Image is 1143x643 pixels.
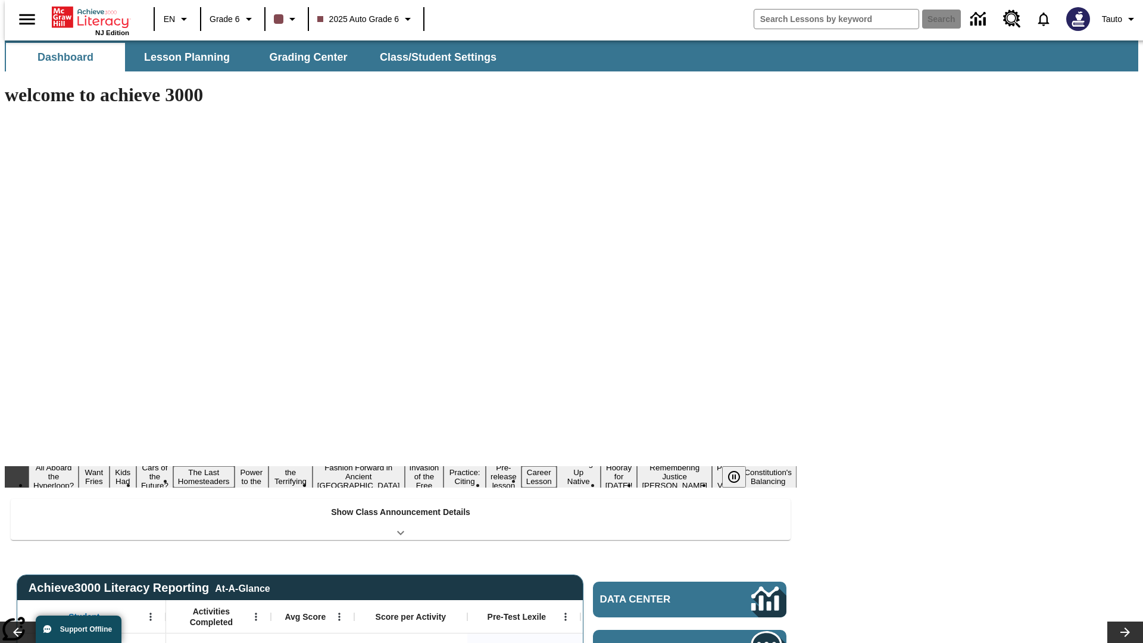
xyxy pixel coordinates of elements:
button: Slide 15 Remembering Justice O'Connor [637,461,712,492]
button: Open Menu [557,608,574,626]
span: EN [164,13,175,26]
span: Grading Center [269,51,347,64]
span: NJ Edition [95,29,129,36]
p: Show Class Announcement Details [331,506,470,519]
button: Class color is dark brown. Change class color [269,8,304,30]
button: Grade: Grade 6, Select a grade [205,8,261,30]
button: Slide 13 Cooking Up Native Traditions [557,457,601,497]
span: Tauto [1102,13,1122,26]
button: Slide 17 The Constitution's Balancing Act [739,457,797,497]
button: Open side menu [10,2,45,37]
button: Slide 3 Dirty Jobs Kids Had To Do [110,448,136,505]
span: 2025 Auto Grade 6 [317,13,399,26]
button: Class/Student Settings [370,43,506,71]
button: Grading Center [249,43,368,71]
button: Language: EN, Select a language [158,8,196,30]
button: Lesson Planning [127,43,246,71]
span: Data Center [600,594,711,605]
button: Slide 5 The Last Homesteaders [173,466,235,488]
span: Class/Student Settings [380,51,496,64]
button: Select a new avatar [1059,4,1097,35]
div: Home [52,4,129,36]
span: Pre-Test Lexile [488,611,546,622]
button: Slide 6 Solar Power to the People [235,457,269,497]
button: Slide 7 Attack of the Terrifying Tomatoes [268,457,313,497]
button: Pause [722,466,746,488]
span: Grade 6 [210,13,240,26]
button: Profile/Settings [1097,8,1143,30]
span: Avg Score [285,611,326,622]
div: At-A-Glance [215,581,270,594]
div: Show Class Announcement Details [11,499,791,540]
button: Slide 2 Do You Want Fries With That? [79,448,109,505]
span: Activities Completed [172,606,251,628]
button: Open Menu [142,608,160,626]
button: Slide 16 Point of View [712,461,739,492]
span: Score per Activity [376,611,446,622]
span: Student [68,611,99,622]
button: Dashboard [6,43,125,71]
button: Slide 4 Cars of the Future? [136,461,173,492]
button: Open Menu [330,608,348,626]
button: Slide 11 Pre-release lesson [486,461,521,492]
div: SubNavbar [5,43,507,71]
a: Data Center [593,582,786,617]
button: Lesson carousel, Next [1107,622,1143,643]
img: Avatar [1066,7,1090,31]
input: search field [754,10,919,29]
span: Lesson Planning [144,51,230,64]
button: Support Offline [36,616,121,643]
a: Resource Center, Will open in new tab [996,3,1028,35]
h1: welcome to achieve 3000 [5,84,797,106]
button: Slide 12 Career Lesson [521,466,557,488]
button: Slide 1 All Aboard the Hyperloop? [29,461,79,492]
a: Notifications [1028,4,1059,35]
button: Slide 8 Fashion Forward in Ancient Rome [313,461,405,492]
button: Slide 14 Hooray for Constitution Day! [601,461,638,492]
button: Open Menu [247,608,265,626]
div: SubNavbar [5,40,1138,71]
span: Support Offline [60,625,112,633]
button: Slide 10 Mixed Practice: Citing Evidence [444,457,486,497]
span: Dashboard [38,51,93,64]
button: Slide 9 The Invasion of the Free CD [405,452,444,501]
span: Achieve3000 Literacy Reporting [29,581,270,595]
a: Data Center [963,3,996,36]
div: Pause [722,466,758,488]
button: Class: 2025 Auto Grade 6, Select your class [313,8,420,30]
a: Home [52,5,129,29]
